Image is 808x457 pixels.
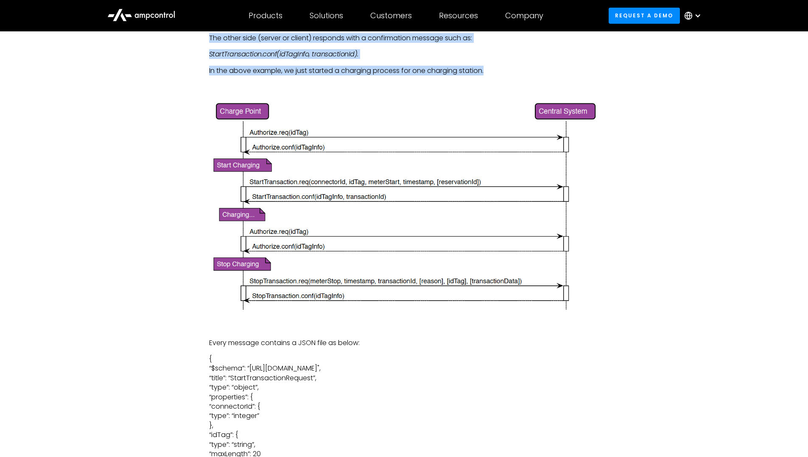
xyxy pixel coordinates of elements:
[249,11,282,20] div: Products
[310,11,343,20] div: Solutions
[209,49,358,59] em: StartTransaction.conf(idTagInfo, transactionId).
[439,11,478,20] div: Resources
[209,99,599,314] img: Sequence Diagram: Example of starting and stopping a transaction — OCPP 1.6
[505,11,543,20] div: Company
[209,33,599,43] p: The other side (server or client) responds with a confirmation message such as:
[209,338,599,348] p: Every message contains a JSON file as below:
[370,11,412,20] div: Customers
[609,8,680,23] a: Request a demo
[209,66,599,75] p: In the above example, we just started a charging process for one charging station.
